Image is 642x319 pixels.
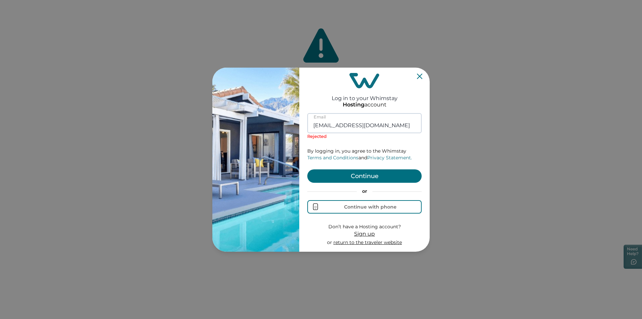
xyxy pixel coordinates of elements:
p: or [307,188,422,195]
input: Enter your email address [307,113,422,133]
button: Close [417,74,422,79]
button: Continue with phone [307,200,422,214]
p: or [327,239,402,246]
p: By logging in, you agree to the Whimstay and [307,148,422,161]
p: Hosting [343,101,364,108]
h2: Log in to your Whimstay [332,88,398,101]
img: login-logo [349,73,380,88]
a: Privacy Statement. [367,155,412,161]
p: Rejected [307,133,422,140]
span: Sign up [354,231,375,237]
div: Continue with phone [344,204,397,210]
a: return to the traveler website [333,239,402,245]
button: Continue [307,169,422,183]
p: Don’t have a Hosting account? [327,224,402,230]
a: Terms and Conditions [307,155,358,161]
img: auth-banner [212,68,299,252]
p: account [343,101,387,108]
